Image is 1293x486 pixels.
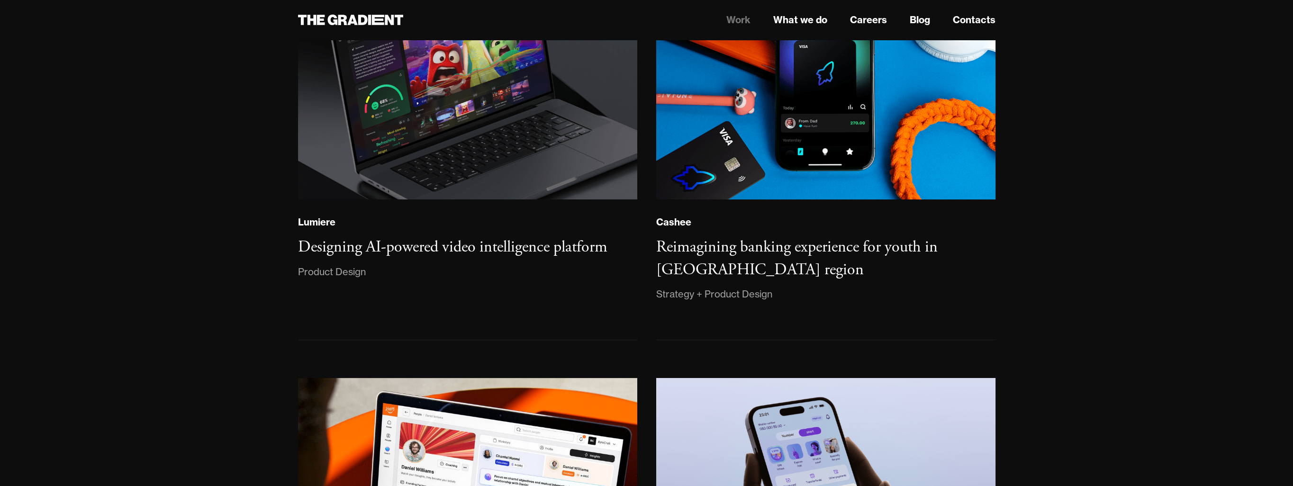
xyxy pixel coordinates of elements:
a: What we do [773,13,827,27]
div: Cashee [656,216,691,228]
a: Work [726,13,750,27]
div: Strategy + Product Design [656,287,772,302]
a: Blog [909,13,930,27]
div: Product Design [298,264,366,279]
h3: Reimagining banking experience for youth in [GEOGRAPHIC_DATA] region [656,237,938,280]
h3: Designing AI-powered video intelligence platform [298,237,607,257]
div: Lumiere [298,216,335,228]
a: Careers [850,13,886,27]
a: Contacts [952,13,995,27]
